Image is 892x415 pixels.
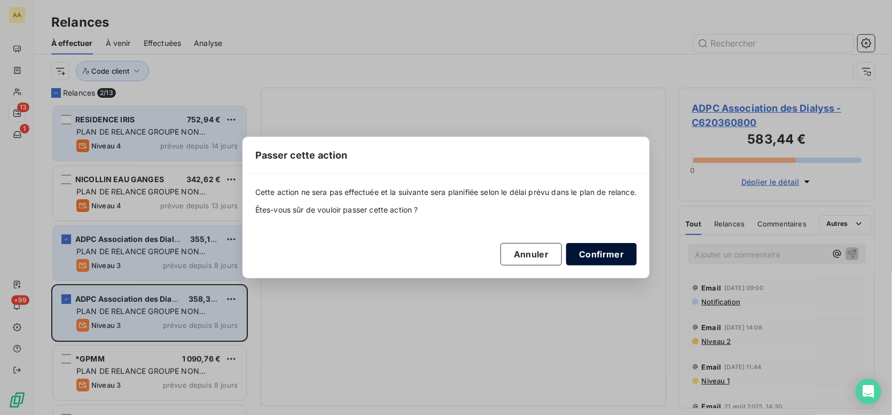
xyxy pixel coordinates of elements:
div: Open Intercom Messenger [856,379,881,404]
span: Passer cette action [255,148,348,162]
span: Êtes-vous sûr de vouloir passer cette action ? [255,205,637,215]
span: Cette action ne sera pas effectuée et la suivante sera planifiée selon le délai prévu dans le pla... [255,187,637,198]
button: Annuler [500,243,562,265]
button: Confirmer [566,243,637,265]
